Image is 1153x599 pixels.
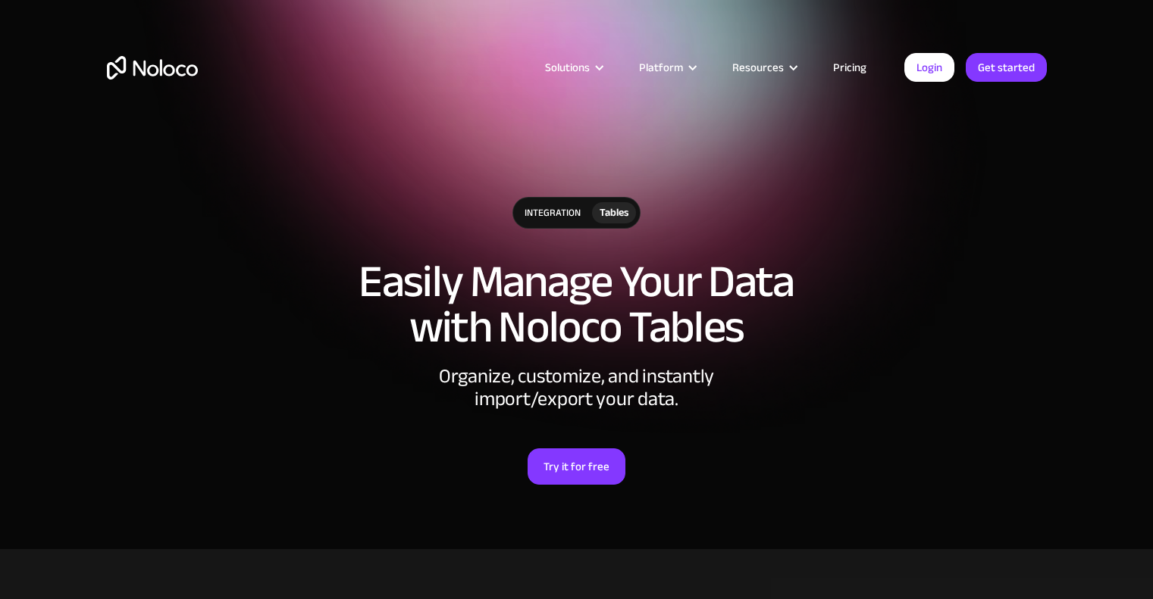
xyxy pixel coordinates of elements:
[544,457,609,476] div: Try it for free
[732,58,784,77] div: Resources
[904,53,954,82] a: Login
[600,204,628,221] div: Tables
[349,365,804,410] div: Organize, customize, and instantly import/export your data.
[513,198,592,228] div: integration
[639,58,683,77] div: Platform
[528,448,625,485] a: Try it for free
[966,53,1047,82] a: Get started
[545,58,590,77] div: Solutions
[814,58,885,77] a: Pricing
[107,259,1047,350] h1: Easily Manage Your Data with Noloco Tables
